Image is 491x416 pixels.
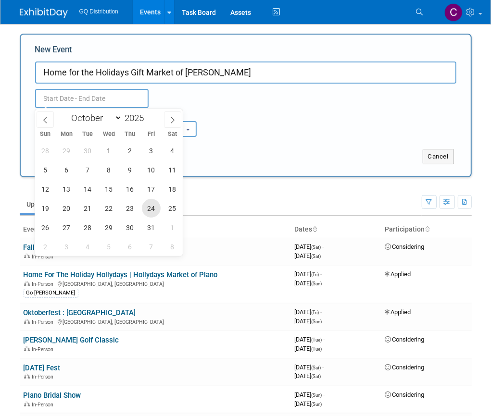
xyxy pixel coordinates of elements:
span: October 22, 2025 [100,199,118,218]
span: October 19, 2025 [36,199,55,218]
span: October 9, 2025 [121,160,139,179]
select: Month [67,112,122,124]
span: September 30, 2025 [78,141,97,160]
span: October 25, 2025 [163,199,182,218]
img: In-Person Event [24,319,30,324]
span: Mon [56,131,77,137]
span: Wed [98,131,119,137]
span: Applied [385,308,411,316]
span: [DATE] [295,364,324,371]
span: October 3, 2025 [142,141,161,160]
span: In-Person [32,402,57,408]
span: GQ Distribution [79,8,118,15]
span: [DATE] [295,318,322,325]
a: Upcoming23 [20,195,76,213]
span: October 8, 2025 [100,160,118,179]
span: [DATE] [295,252,321,259]
span: (Sun) [312,402,322,407]
div: Attendance / Format: [35,108,117,121]
input: Start Date - End Date [35,89,149,108]
button: Cancel [423,149,454,164]
span: Considering [385,364,425,371]
span: - [324,336,325,343]
span: Tue [77,131,98,137]
div: [GEOGRAPHIC_DATA], [GEOGRAPHIC_DATA] [24,280,287,287]
span: September 28, 2025 [36,141,55,160]
span: [DATE] [295,400,322,407]
span: November 1, 2025 [163,218,182,237]
span: October 30, 2025 [121,218,139,237]
span: Sun [35,131,56,137]
span: October 27, 2025 [57,218,76,237]
span: [DATE] [295,391,325,398]
span: November 6, 2025 [121,237,139,256]
span: [DATE] [295,280,322,287]
div: [GEOGRAPHIC_DATA], [GEOGRAPHIC_DATA] [24,318,287,325]
span: - [323,364,324,371]
span: [DATE] [295,308,322,316]
img: In-Person Event [24,254,30,258]
span: November 7, 2025 [142,237,161,256]
span: (Sat) [312,254,321,259]
span: Fri [140,131,162,137]
span: Considering [385,336,425,343]
span: October 21, 2025 [78,199,97,218]
span: September 29, 2025 [57,141,76,160]
span: [DATE] [295,372,321,379]
span: (Sat) [312,245,321,250]
span: October 31, 2025 [142,218,161,237]
input: Name of Trade Show / Conference [35,61,456,84]
span: [DATE] [295,243,324,250]
span: October 23, 2025 [121,199,139,218]
span: - [321,308,322,316]
th: Participation [381,221,472,238]
span: (Fri) [312,310,319,315]
div: Participation: [131,108,213,121]
a: Oktoberfest : [GEOGRAPHIC_DATA] [24,308,136,317]
span: October 12, 2025 [36,180,55,198]
a: [PERSON_NAME] Golf Classic [24,336,119,344]
span: October 11, 2025 [163,160,182,179]
img: In-Person Event [24,402,30,406]
span: November 8, 2025 [163,237,182,256]
a: Sort by Participation Type [425,225,430,233]
span: [DATE] [295,345,322,352]
span: [DATE] [295,336,325,343]
span: [DATE] [295,270,322,278]
a: Plano Bridal Show [24,391,81,400]
img: Carla Quiambao [444,3,463,22]
span: In-Person [32,374,57,380]
span: October 20, 2025 [57,199,76,218]
span: In-Person [32,281,57,287]
span: October 7, 2025 [78,160,97,179]
th: Event [20,221,291,238]
span: (Sat) [312,374,321,379]
th: Dates [291,221,381,238]
span: (Sun) [312,281,322,286]
div: Go [PERSON_NAME] [24,289,78,297]
img: In-Person Event [24,281,30,286]
span: November 4, 2025 [78,237,97,256]
span: October 15, 2025 [100,180,118,198]
span: October 5, 2025 [36,160,55,179]
span: October 24, 2025 [142,199,161,218]
span: October 4, 2025 [163,141,182,160]
span: Thu [119,131,140,137]
span: October 6, 2025 [57,160,76,179]
span: October 16, 2025 [121,180,139,198]
span: - [321,270,322,278]
span: October 14, 2025 [78,180,97,198]
span: Considering [385,391,425,398]
img: In-Person Event [24,346,30,351]
span: November 2, 2025 [36,237,55,256]
span: October 18, 2025 [163,180,182,198]
span: - [324,391,325,398]
span: October 26, 2025 [36,218,55,237]
span: October 2, 2025 [121,141,139,160]
span: October 1, 2025 [100,141,118,160]
span: In-Person [32,319,57,325]
span: In-Person [32,346,57,353]
span: (Tue) [312,337,322,343]
a: Home For The Holiday Hollydays | Hollydays Market of Plano [24,270,218,279]
img: In-Person Event [24,374,30,379]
